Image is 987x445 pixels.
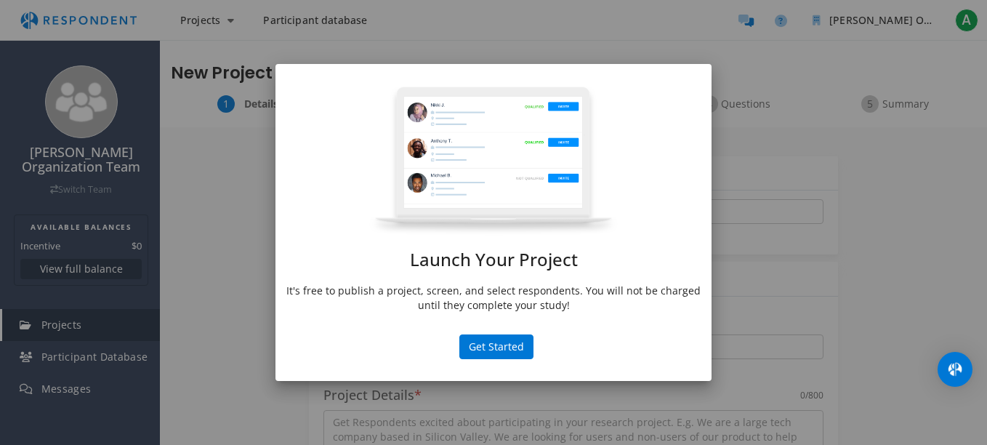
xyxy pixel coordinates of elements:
[286,250,701,269] h1: Launch Your Project
[275,64,712,382] md-dialog: Launch Your ...
[286,284,701,313] p: It's free to publish a project, screen, and select respondents. You will not be charged until the...
[459,334,533,359] button: Get Started
[938,352,972,387] div: Open Intercom Messenger
[369,86,618,236] img: project-modal.png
